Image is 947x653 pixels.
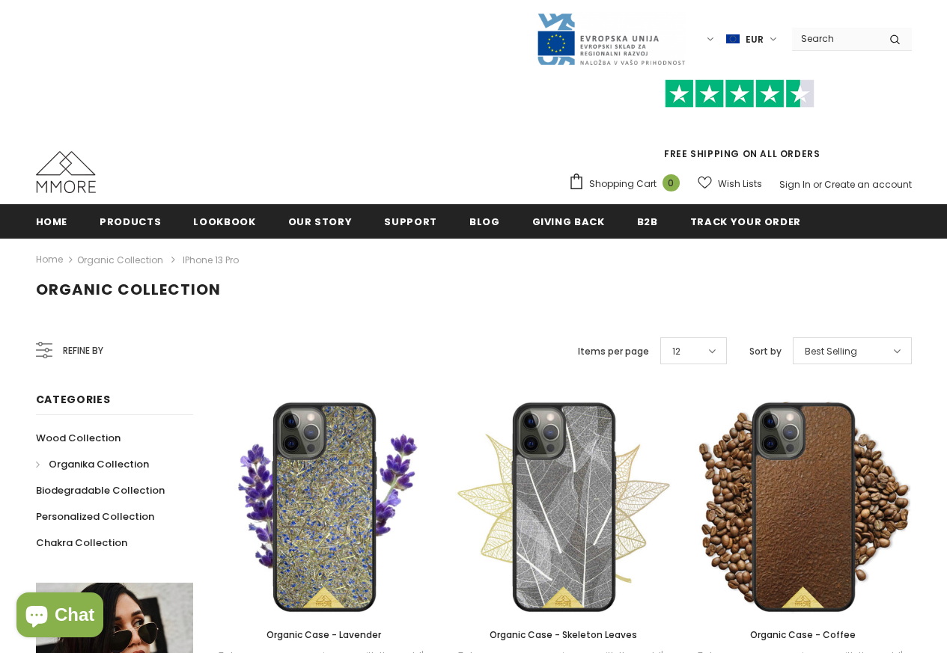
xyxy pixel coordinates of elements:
a: Sign In [779,178,811,191]
a: Home [36,251,63,269]
span: Track your order [690,215,801,229]
span: B2B [637,215,658,229]
a: Wish Lists [698,171,762,197]
a: Chakra Collection [36,530,127,556]
span: EUR [746,32,764,47]
span: Giving back [532,215,605,229]
span: Organic Case - Skeleton Leaves [490,628,637,641]
a: Organic Case - Skeleton Leaves [455,627,672,643]
span: or [813,178,822,191]
a: B2B [637,204,658,238]
a: Create an account [824,178,912,191]
a: Lookbook [193,204,255,238]
input: Search Site [792,28,878,49]
span: Categories [36,392,111,407]
a: support [384,204,437,238]
inbox-online-store-chat: Shopify online store chat [12,592,108,641]
span: Products [100,215,161,229]
label: Sort by [749,344,782,359]
span: Our Story [288,215,353,229]
span: FREE SHIPPING ON ALL ORDERS [568,86,912,160]
span: Lookbook [193,215,255,229]
span: Biodegradable Collection [36,483,165,497]
span: Organic Case - Lavender [267,628,381,641]
span: Organic Collection [36,279,221,300]
a: Our Story [288,204,353,238]
span: Wood Collection [36,431,121,445]
a: Products [100,204,161,238]
a: Organic Case - Lavender [216,627,433,643]
span: Refine by [63,343,103,359]
span: Wish Lists [718,177,762,191]
a: Blog [469,204,500,238]
span: iPhone 13 Pro [183,254,239,266]
img: Javni Razpis [536,12,686,67]
span: Home [36,215,68,229]
span: Shopping Cart [589,177,657,191]
a: Organika Collection [36,451,149,477]
a: Track your order [690,204,801,238]
span: 12 [672,344,680,359]
a: Home [36,204,68,238]
img: Trust Pilot Stars [665,79,814,108]
span: support [384,215,437,229]
img: MMORE Cases [36,151,96,193]
a: Personalized Collection [36,503,154,530]
span: Chakra Collection [36,536,127,550]
a: Organic Case - Coffee [695,627,912,643]
a: Wood Collection [36,425,121,451]
span: Organic Case - Coffee [750,628,856,641]
span: 0 [663,174,680,191]
a: Javni Razpis [536,32,686,45]
a: Giving back [532,204,605,238]
span: Best Selling [805,344,857,359]
span: Blog [469,215,500,229]
a: Biodegradable Collection [36,477,165,503]
a: Shopping Cart 0 [568,173,687,195]
span: Personalized Collection [36,509,154,524]
label: Items per page [578,344,649,359]
iframe: Customer reviews powered by Trustpilot [568,108,912,147]
span: Organika Collection [49,457,149,471]
a: Organic Collection [77,254,163,266]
